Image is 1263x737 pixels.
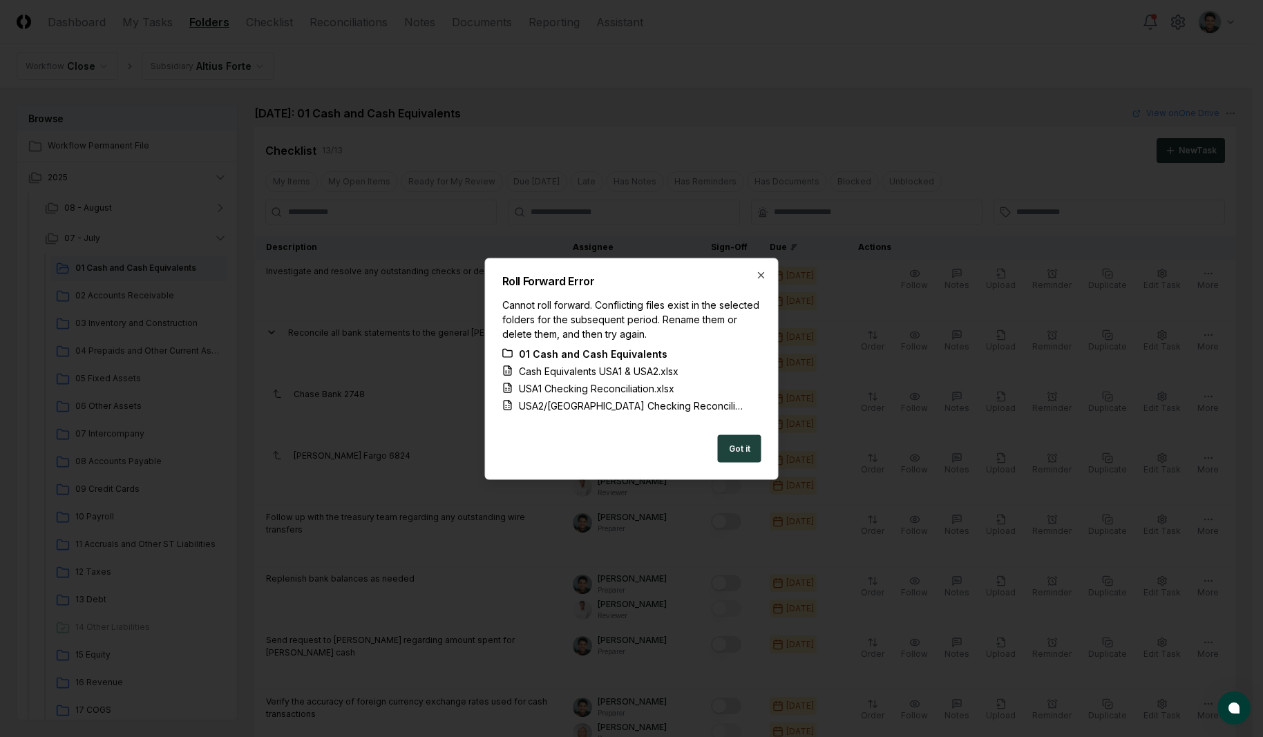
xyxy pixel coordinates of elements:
[718,434,761,462] button: Got it
[519,363,678,378] div: Cash Equivalents USA1 & USA2.xlsx
[519,346,667,361] span: 01 Cash and Cash Equivalents
[502,363,761,378] a: Cash Equivalents USA1 & USA2.xlsx
[502,381,761,395] a: USA1 Checking Reconciliation.xlsx
[502,275,761,286] h2: Roll Forward Error
[519,398,745,412] div: USA2/[GEOGRAPHIC_DATA] Checking Reconciliation.xlsx
[502,398,761,412] a: USA2/[GEOGRAPHIC_DATA] Checking Reconciliation.xlsx
[502,297,761,341] div: Cannot roll forward. Conflicting files exist in the selected folders for the subsequent period. R...
[519,381,674,395] div: USA1 Checking Reconciliation.xlsx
